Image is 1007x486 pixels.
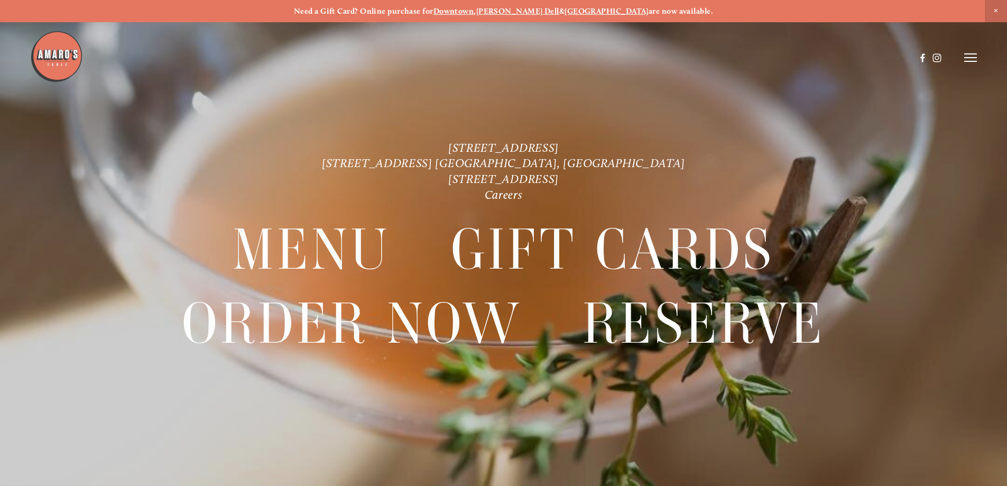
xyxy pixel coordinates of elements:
a: [GEOGRAPHIC_DATA] [565,6,649,16]
a: Order Now [182,287,522,360]
img: Amaro's Table [30,30,83,83]
strong: Need a Gift Card? Online purchase for [294,6,433,16]
a: Careers [485,188,523,202]
a: Menu [233,214,390,286]
a: [PERSON_NAME] Dell [476,6,559,16]
a: Reserve [583,287,825,360]
a: [STREET_ADDRESS] [GEOGRAPHIC_DATA], [GEOGRAPHIC_DATA] [322,156,685,170]
a: [STREET_ADDRESS] [448,172,559,186]
span: Menu [233,214,390,287]
span: Reserve [583,287,825,360]
strong: , [474,6,476,16]
a: Gift Cards [451,214,774,286]
a: Downtown [433,6,474,16]
a: [STREET_ADDRESS] [448,141,559,155]
strong: are now available. [649,6,713,16]
strong: & [559,6,565,16]
span: Gift Cards [451,214,774,287]
span: Order Now [182,287,522,360]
